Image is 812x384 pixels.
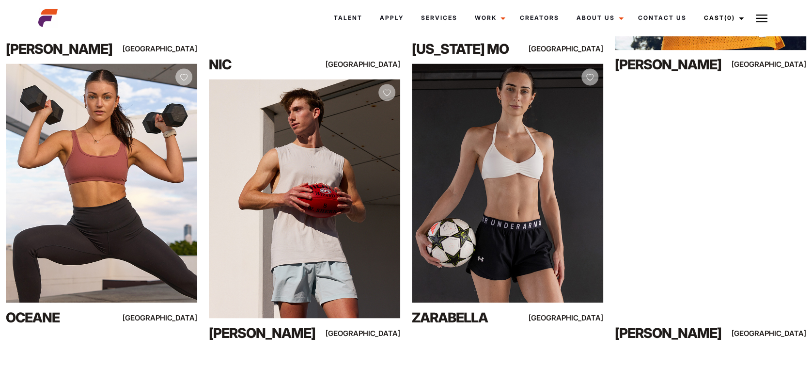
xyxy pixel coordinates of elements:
[724,14,735,21] span: (0)
[546,43,604,55] div: [GEOGRAPHIC_DATA]
[325,5,371,31] a: Talent
[629,5,695,31] a: Contact Us
[412,307,527,327] div: Zarabella
[209,323,324,342] div: [PERSON_NAME]
[343,58,401,70] div: [GEOGRAPHIC_DATA]
[749,327,807,339] div: [GEOGRAPHIC_DATA]
[466,5,511,31] a: Work
[756,13,767,24] img: Burger icon
[140,43,198,55] div: [GEOGRAPHIC_DATA]
[615,55,730,74] div: [PERSON_NAME]
[568,5,629,31] a: About Us
[412,5,466,31] a: Services
[38,8,58,28] img: cropped-aefm-brand-fav-22-square.png
[615,323,730,342] div: [PERSON_NAME]
[343,327,401,339] div: [GEOGRAPHIC_DATA]
[140,311,198,323] div: [GEOGRAPHIC_DATA]
[546,311,604,323] div: [GEOGRAPHIC_DATA]
[749,58,807,70] div: [GEOGRAPHIC_DATA]
[6,307,121,327] div: Oceane
[412,39,527,59] div: [US_STATE] Mo
[209,55,324,74] div: Nic
[371,5,412,31] a: Apply
[6,39,121,59] div: [PERSON_NAME]
[511,5,568,31] a: Creators
[695,5,750,31] a: Cast(0)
